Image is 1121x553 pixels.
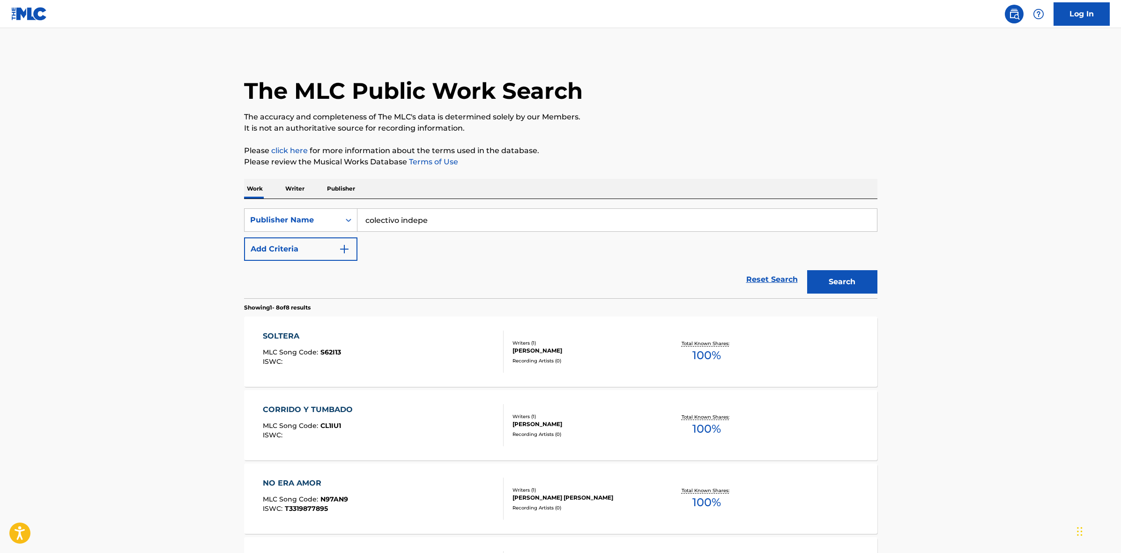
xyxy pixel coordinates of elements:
[742,269,802,290] a: Reset Search
[263,331,341,342] div: SOLTERA
[244,145,877,156] p: Please for more information about the terms used in the database.
[244,317,877,387] a: SOLTERAMLC Song Code:S62I13ISWC:Writers (1)[PERSON_NAME]Recording Artists (0)Total Known Shares:100%
[11,7,47,21] img: MLC Logo
[244,464,877,534] a: NO ERA AMORMLC Song Code:N97AN9ISWC:T3319877895Writers (1)[PERSON_NAME] [PERSON_NAME]Recording Ar...
[1005,5,1024,23] a: Public Search
[512,357,654,364] div: Recording Artists ( 0 )
[1009,8,1020,20] img: search
[263,504,285,513] span: ISWC :
[320,348,341,356] span: S62I13
[682,340,732,347] p: Total Known Shares:
[282,179,307,199] p: Writer
[512,420,654,428] div: [PERSON_NAME]
[244,179,266,199] p: Work
[512,494,654,502] div: [PERSON_NAME] [PERSON_NAME]
[244,123,877,134] p: It is not an authoritative source for recording information.
[285,504,328,513] span: T3319877895
[263,495,320,503] span: MLC Song Code :
[244,77,583,105] h1: The MLC Public Work Search
[512,413,654,420] div: Writers ( 1 )
[407,157,458,166] a: Terms of Use
[263,357,285,366] span: ISWC :
[807,270,877,294] button: Search
[263,348,320,356] span: MLC Song Code :
[512,504,654,511] div: Recording Artists ( 0 )
[271,146,308,155] a: click here
[244,156,877,168] p: Please review the Musical Works Database
[339,243,350,255] img: 9d2ae6d4665cec9f34b9.svg
[512,339,654,347] div: Writers ( 1 )
[244,208,877,298] form: Search Form
[263,404,357,415] div: CORRIDO Y TUMBADO
[1029,5,1048,23] div: Help
[692,420,721,437] span: 100 %
[244,390,877,460] a: CORRIDO Y TUMBADOMLC Song Code:CL1IU1ISWC:Writers (1)[PERSON_NAME]Recording Artists (0)Total Know...
[512,431,654,438] div: Recording Artists ( 0 )
[512,487,654,494] div: Writers ( 1 )
[263,478,348,489] div: NO ERA AMOR
[244,303,311,312] p: Showing 1 - 8 of 8 results
[1033,8,1044,20] img: help
[1077,517,1083,546] div: Arrastrar
[682,413,732,420] p: Total Known Shares:
[250,214,334,226] div: Publisher Name
[1054,2,1110,26] a: Log In
[320,495,348,503] span: N97AN9
[512,347,654,355] div: [PERSON_NAME]
[324,179,358,199] p: Publisher
[320,421,341,430] span: CL1IU1
[263,431,285,439] span: ISWC :
[244,237,357,261] button: Add Criteria
[244,111,877,123] p: The accuracy and completeness of The MLC's data is determined solely by our Members.
[692,494,721,511] span: 100 %
[692,347,721,364] span: 100 %
[682,487,732,494] p: Total Known Shares:
[263,421,320,430] span: MLC Song Code :
[1074,508,1121,553] div: Widget de chat
[1074,508,1121,553] iframe: Chat Widget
